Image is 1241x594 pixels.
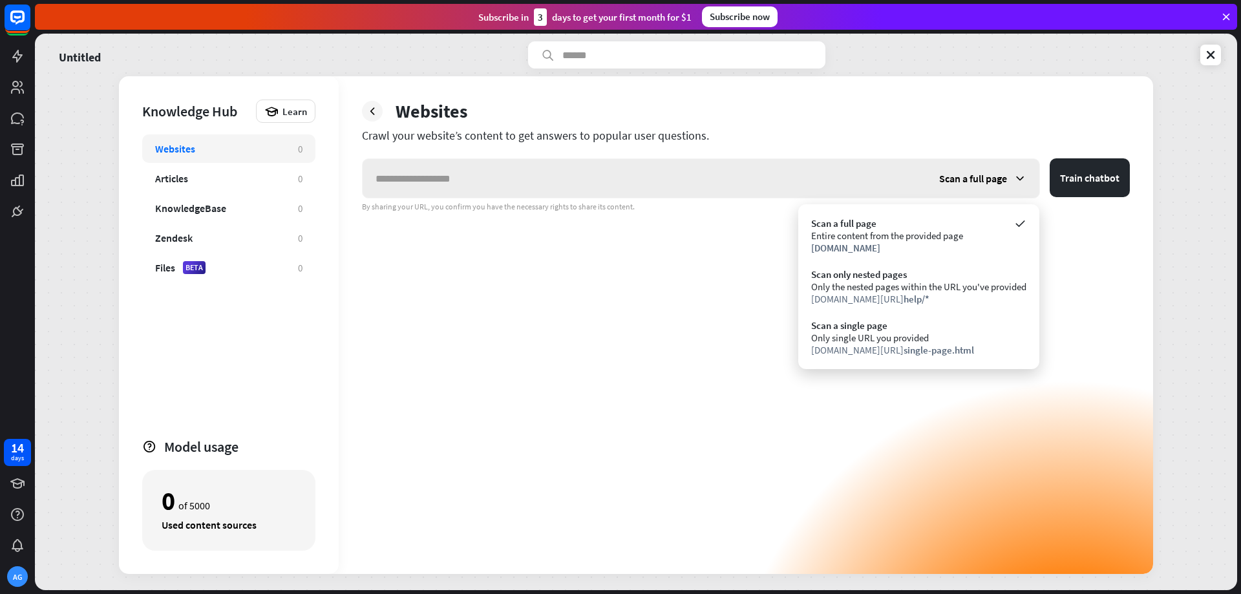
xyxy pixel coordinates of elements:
[904,344,974,356] span: single-page.html
[10,5,49,44] button: Open LiveChat chat widget
[298,202,302,215] div: 0
[702,6,778,27] div: Subscribe now
[298,232,302,244] div: 0
[478,8,692,26] div: Subscribe in days to get your first month for $1
[282,105,307,118] span: Learn
[811,242,880,254] span: [DOMAIN_NAME]
[534,8,547,26] div: 3
[155,202,226,215] div: KnowledgeBase
[298,173,302,185] div: 0
[811,344,1026,356] div: [DOMAIN_NAME][URL]
[155,142,195,155] div: Websites
[162,490,175,512] div: 0
[155,231,193,244] div: Zendesk
[811,293,1026,305] div: [DOMAIN_NAME][URL]
[142,102,249,120] div: Knowledge Hub
[362,128,1130,143] div: Crawl your website’s content to get answers to popular user questions.
[811,281,1026,293] div: Only the nested pages within the URL you've provided
[298,143,302,155] div: 0
[155,172,188,185] div: Articles
[11,454,24,463] div: days
[811,319,1026,332] div: Scan a single page
[162,518,296,531] div: Used content sources
[811,229,1026,242] div: Entire content from the provided page
[164,438,315,456] div: Model usage
[811,332,1026,344] div: Only single URL you provided
[298,262,302,274] div: 0
[939,172,1007,185] span: Scan a full page
[4,439,31,466] a: 14 days
[811,268,1026,281] div: Scan only nested pages
[1050,158,1130,197] button: Train chatbot
[11,442,24,454] div: 14
[811,217,1026,229] div: Scan a full page
[155,261,175,274] div: Files
[7,566,28,587] div: AG
[396,100,467,123] div: Websites
[162,490,296,512] div: of 5000
[183,261,206,274] div: BETA
[362,202,1130,212] div: By sharing your URL, you confirm you have the necessary rights to share its content.
[59,41,101,69] a: Untitled
[904,293,929,305] span: help/*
